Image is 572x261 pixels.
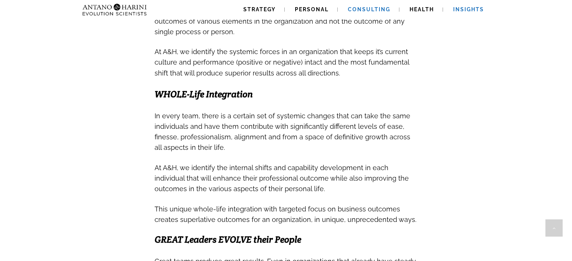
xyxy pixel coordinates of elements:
span: GREAT Leaders EVOLVE their People [155,234,301,245]
span: At A&H, we identify the systemic forces in an organization that keeps it’s current culture and pe... [155,48,409,77]
span: Strategy [243,6,276,12]
span: This unique whole-life integration with targeted focus on business outcomes creates superlative o... [155,205,416,223]
span: Insights [453,6,484,12]
span: Health [410,6,434,12]
span: WHOLE-Life Integration [155,88,253,100]
span: At A&H, we identify the internal shifts and capability development in each individual that will e... [155,164,409,193]
span: Personal [295,6,329,12]
span: In every team, there is a certain set of systemic changes that can take the same individuals and ... [155,112,410,152]
span: Consulting [348,6,390,12]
